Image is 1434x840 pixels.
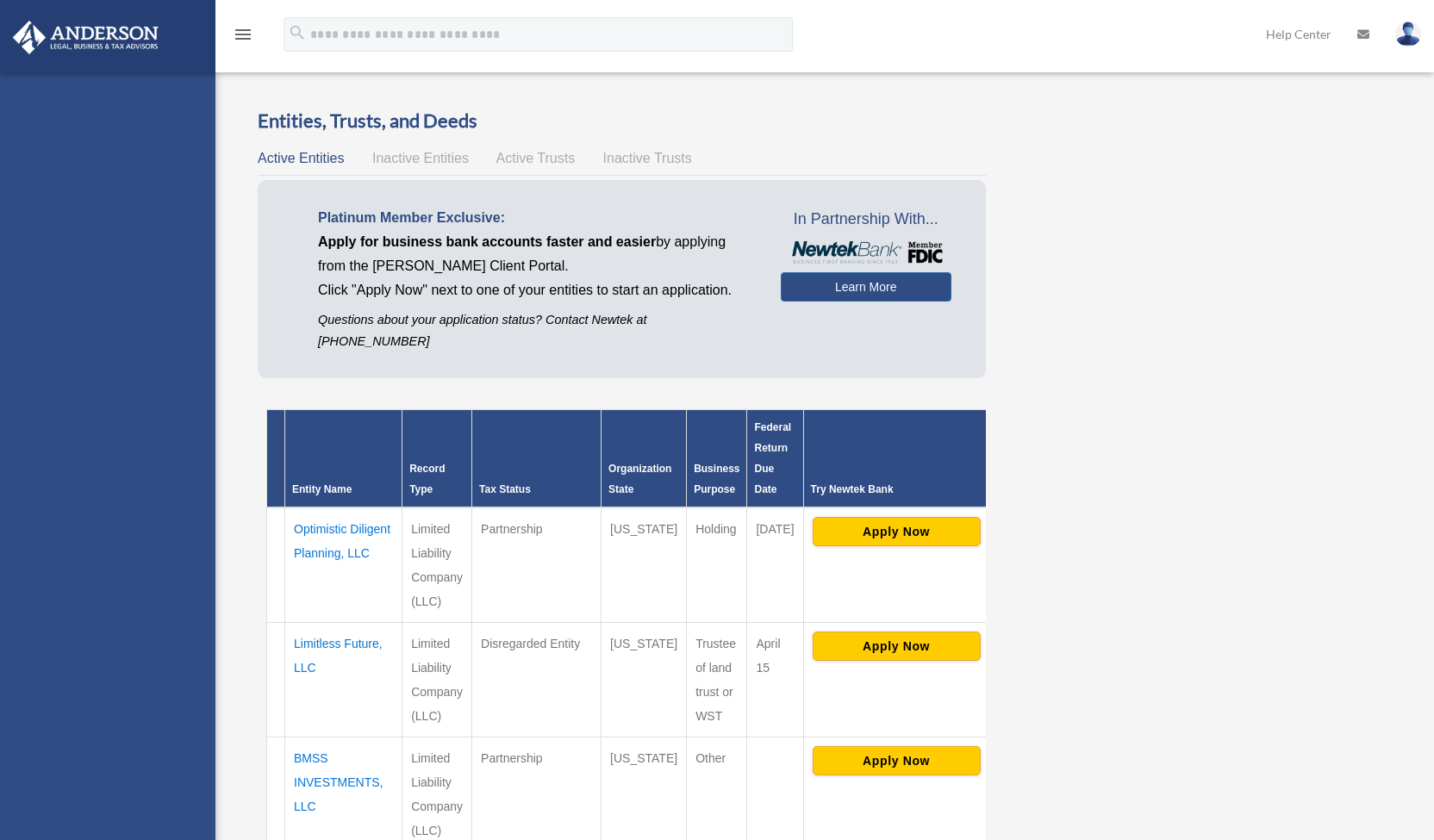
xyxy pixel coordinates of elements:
th: Record Type [402,410,472,508]
a: menu [233,30,253,45]
a: Learn More [781,272,951,302]
td: Partnership [472,507,602,623]
img: NewtekBankLogoSM.png [789,241,943,264]
td: Holding [687,507,747,623]
span: Apply for business bank accounts faster and easier [318,234,656,249]
button: Apply Now [813,517,981,546]
p: Click "Apply Now" next to one of your entities to start an application. [318,278,755,302]
span: In Partnership With... [781,206,951,233]
th: Organization State [602,410,687,508]
td: [US_STATE] [602,623,687,737]
i: search [288,23,307,42]
td: Limitless Future, LLC [285,623,402,737]
span: Active Trusts [496,151,576,165]
th: Tax Status [472,410,602,508]
td: Optimistic Diligent Planning, LLC [285,507,402,623]
td: [US_STATE] [602,507,687,623]
td: Limited Liability Company (LLC) [402,623,472,737]
h3: Entities, Trusts, and Deeds [258,108,986,134]
td: [DATE] [747,507,803,623]
span: Active Entities [258,151,344,165]
p: Questions about your application status? Contact Newtek at [PHONE_NUMBER] [318,309,755,352]
img: User Pic [1395,22,1421,47]
p: Platinum Member Exclusive: [318,206,755,230]
img: Anderson Advisors Platinum Portal [8,21,164,54]
td: Trustee of land trust or WST [687,623,747,737]
div: Try Newtek Bank [811,479,982,500]
th: Federal Return Due Date [747,410,803,508]
span: Inactive Trusts [603,151,692,165]
td: Limited Liability Company (LLC) [402,507,472,623]
button: Apply Now [813,632,981,661]
span: Inactive Entities [372,151,469,165]
th: Business Purpose [687,410,747,508]
td: April 15 [747,623,803,737]
td: Disregarded Entity [472,623,602,737]
i: menu [233,24,253,45]
th: Entity Name [285,410,402,508]
button: Apply Now [813,746,981,775]
p: by applying from the [PERSON_NAME] Client Portal. [318,230,755,278]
